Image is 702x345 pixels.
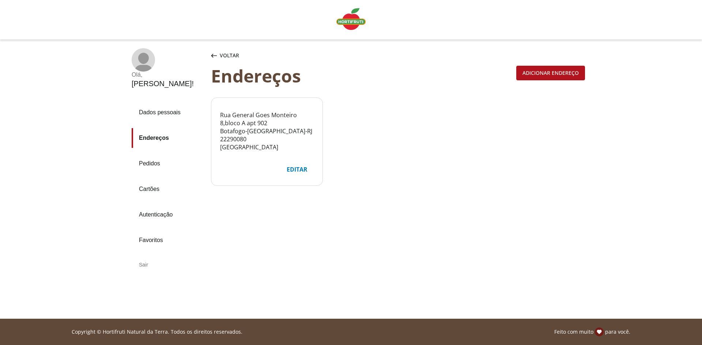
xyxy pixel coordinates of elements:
p: Copyright © Hortifruti Natural da Terra. Todos os direitos reservados. [72,328,242,336]
a: Autenticação [132,205,205,225]
div: Endereços [211,66,513,86]
button: Adicionar endereço [516,66,585,80]
a: Logo [333,5,369,34]
div: [PERSON_NAME] ! [132,80,194,88]
a: Favoritos [132,230,205,250]
span: Rua General Goes Monteiro [220,111,297,119]
span: - [305,127,307,135]
div: Olá , [132,72,194,78]
a: Adicionar endereço [516,68,585,76]
span: Botafogo [220,127,245,135]
span: [GEOGRAPHIC_DATA] [247,127,305,135]
div: Linha de sessão [3,327,699,336]
span: bloco A apt 902 [225,119,267,127]
span: RJ [307,127,312,135]
div: Editar [281,162,313,176]
button: Voltar [210,48,241,63]
a: Pedidos [132,154,205,173]
span: [GEOGRAPHIC_DATA] [220,143,278,151]
a: Endereços [132,128,205,148]
a: Dados pessoais [132,103,205,122]
button: Editar [280,162,314,177]
div: Adicionar endereço [517,66,585,80]
span: , [223,119,225,127]
span: 8 [220,119,223,127]
span: Voltar [220,52,239,59]
p: Feito com muito para você. [554,327,630,336]
img: amor [595,327,604,336]
span: 22290080 [220,135,246,143]
div: Sair [132,256,205,273]
a: Cartões [132,179,205,199]
img: Logo [336,8,366,30]
span: - [245,127,247,135]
